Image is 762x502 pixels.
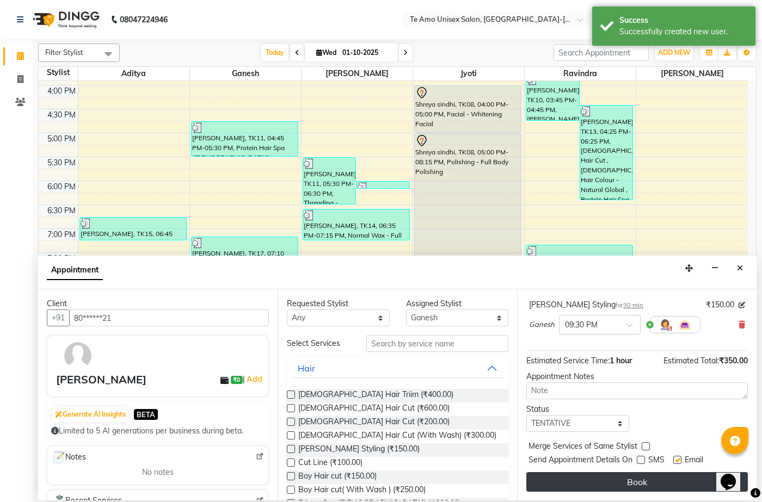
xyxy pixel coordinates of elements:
[636,67,748,80] span: [PERSON_NAME]
[142,467,174,478] span: No notes
[39,67,78,78] div: Stylist
[192,122,298,156] div: [PERSON_NAME], TK11, 04:45 PM-05:30 PM, Protein Hair Spa ([DEMOGRAPHIC_DATA])
[287,298,390,309] div: Requested Stylist
[526,371,748,382] div: Appointment Notes
[291,358,504,378] button: Hair
[231,376,242,385] span: ₹0
[69,309,269,326] input: Search by Name/Mobile/Email/Code
[45,85,78,97] div: 4:00 PM
[279,338,358,349] div: Select Services
[529,299,643,311] div: [PERSON_NAME] Styling
[45,133,78,145] div: 5:00 PM
[529,441,637,454] span: Merge Services of Same Stylist
[78,67,189,80] span: Aditya
[298,389,453,402] span: [DEMOGRAPHIC_DATA] Hair Triim (₹400.00)
[52,407,128,422] button: Generate AI Insights
[659,318,672,331] img: Hairdresser.png
[623,301,643,309] span: 30 min
[302,67,413,80] span: [PERSON_NAME]
[413,67,524,80] span: Jyoti
[648,454,665,468] span: SMS
[45,157,78,169] div: 5:30 PM
[739,302,745,308] i: Edit price
[80,218,186,240] div: [PERSON_NAME], TK15, 06:45 PM-07:15 PM, [DEMOGRAPHIC_DATA] Hair Cut
[245,373,264,386] a: Add
[298,443,420,457] span: [PERSON_NAME] Styling (₹150.00)
[314,48,339,57] span: Wed
[45,229,78,240] div: 7:00 PM
[243,373,264,386] span: |
[526,404,629,415] div: Status
[45,181,78,193] div: 6:00 PM
[658,48,690,57] span: ADD NEW
[192,237,298,283] div: [PERSON_NAME], TK17, 07:10 PM-08:10 PM, [DEMOGRAPHIC_DATA] Hair Cut (With Wash),[PERSON_NAME] Sty...
[45,109,78,121] div: 4:30 PM
[45,253,78,264] div: 7:30 PM
[366,335,508,352] input: Search by service name
[52,450,86,464] span: Notes
[529,319,555,330] span: Ganesh
[529,454,632,468] span: Send Appointment Details On
[62,340,94,371] img: avatar
[554,44,649,61] input: Search Appointment
[406,298,509,309] div: Assigned Stylist
[45,205,78,216] div: 6:30 PM
[706,299,734,311] span: ₹150.00
[47,309,70,326] button: +91
[610,356,632,365] span: 1 hour
[261,44,288,61] span: Today
[47,261,103,280] span: Appointment
[415,86,521,132] div: Shreya sindhi, TK08, 04:00 PM-05:00 PM, Facial - Whitening Facial
[45,48,83,57] span: Filter Stylist
[663,356,719,365] span: Estimated Total:
[56,371,146,388] div: [PERSON_NAME]
[28,4,102,35] img: logo
[580,106,633,200] div: [PERSON_NAME], TK13, 04:25 PM-06:25 PM, [DEMOGRAPHIC_DATA] Hair Cut ,[DEMOGRAPHIC_DATA] Hair Colo...
[298,430,496,443] span: [DEMOGRAPHIC_DATA] Hair Cut (With Wash) (₹300.00)
[678,318,691,331] img: Interior.png
[616,301,643,309] small: for
[298,416,450,430] span: [DEMOGRAPHIC_DATA] Hair Cut (₹200.00)
[525,67,636,80] span: Ravindra
[298,484,426,498] span: Boy Hair cut( With Wash ) (₹250.00)
[719,356,748,365] span: ₹350.00
[655,45,693,60] button: ADD NEW
[339,45,394,61] input: 2025-10-01
[298,362,315,375] div: Hair
[298,470,377,484] span: Boy Hair cut (₹150.00)
[619,26,747,38] div: Successfully created new user.
[415,134,521,288] div: Shreya sindhi, TK08, 05:00 PM-08:15 PM, Polishing - Full Body Polishing
[190,67,301,80] span: Ganesh
[619,15,747,26] div: Success
[732,260,748,277] button: Close
[526,245,632,268] div: ayati babbar, TK16, 07:20 PM-07:50 PM, [DEMOGRAPHIC_DATA] - Moroccan Wash
[303,209,409,240] div: [PERSON_NAME], TK14, 06:35 PM-07:15 PM, Normal Wax - Full leg ([DEMOGRAPHIC_DATA]),Threading - ey...
[303,158,356,204] div: [PERSON_NAME], TK11, 05:30 PM-06:30 PM, Threading - eyebrows ,Normal Wax - Full Arms ([DEMOGRAPHI...
[51,425,265,437] div: Limited to 5 AI generations per business during beta.
[716,458,751,491] iframe: chat widget
[298,457,362,470] span: Cut Line (₹100.00)
[298,402,450,416] span: [DEMOGRAPHIC_DATA] Hair Cut (₹600.00)
[526,74,579,120] div: [PERSON_NAME], TK10, 03:45 PM-04:45 PM, [PERSON_NAME] Styling ,Boy Hair cut( With Wash )
[526,356,610,365] span: Estimated Service Time:
[526,472,748,492] button: Book
[134,409,158,419] span: BETA
[357,182,409,188] div: Walk In, TK12, 06:00 PM-06:10 PM, Threading - upper lip
[120,4,168,35] b: 08047224946
[685,454,703,468] span: Email
[47,298,269,309] div: Client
